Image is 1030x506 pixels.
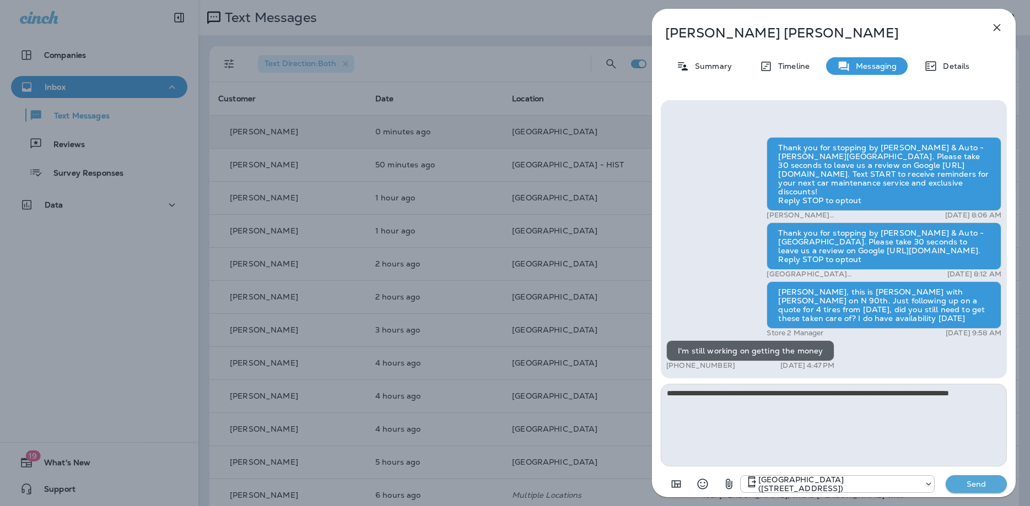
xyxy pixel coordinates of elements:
[767,281,1001,329] div: [PERSON_NAME], this is [PERSON_NAME] with [PERSON_NAME] on N 90th. Just following up on a quote f...
[945,211,1001,220] p: [DATE] 8:06 AM
[665,473,687,495] button: Add in a premade template
[665,25,966,41] p: [PERSON_NAME] [PERSON_NAME]
[767,270,907,279] p: [GEOGRAPHIC_DATA] ([STREET_ADDRESS])
[758,475,919,493] p: [GEOGRAPHIC_DATA] ([STREET_ADDRESS])
[692,473,714,495] button: Select an emoji
[767,222,1001,270] div: Thank you for stopping by [PERSON_NAME] & Auto - [GEOGRAPHIC_DATA]. Please take 30 seconds to lea...
[666,340,834,361] div: I'm still working on getting the money
[741,475,934,493] div: +1 (402) 571-1201
[689,62,732,70] p: Summary
[947,270,1001,279] p: [DATE] 8:12 AM
[767,137,1001,211] div: Thank you for stopping by [PERSON_NAME] & Auto - [PERSON_NAME][GEOGRAPHIC_DATA]. Please take 30 s...
[780,361,834,370] p: [DATE] 4:47 PM
[767,211,907,220] p: [PERSON_NAME][GEOGRAPHIC_DATA] ([STREET_ADDRESS][PERSON_NAME])
[946,329,1001,338] p: [DATE] 9:58 AM
[773,62,810,70] p: Timeline
[767,329,823,338] p: Store 2 Manager
[946,475,1007,493] button: Send
[937,62,969,70] p: Details
[850,62,897,70] p: Messaging
[953,479,1000,489] p: Send
[666,361,735,370] p: [PHONE_NUMBER]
